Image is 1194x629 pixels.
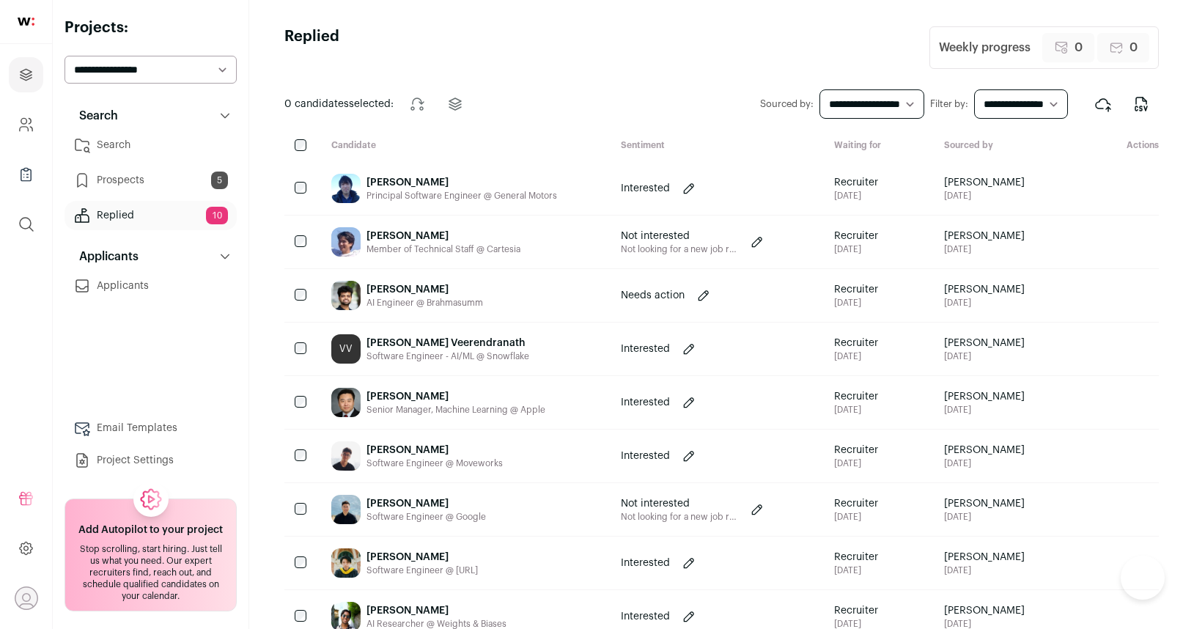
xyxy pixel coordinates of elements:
[834,389,878,404] span: Recruiter
[331,227,361,257] img: fdf96c5362077cc0f44c25e95264be1c1474948a3f9697f0432b0195a04617c4.jpg
[65,413,237,443] a: Email Templates
[944,603,1025,618] span: [PERSON_NAME]
[70,107,118,125] p: Search
[621,511,738,523] p: Not looking for a new job right now
[331,334,361,364] div: VV
[331,174,361,203] img: e7e16dd07cc6d945f5f11aad36e18551bfb7cda2810302d4a598840b7d3bc48e.jpg
[944,564,1025,576] span: [DATE]
[834,404,878,416] div: [DATE]
[944,190,1025,202] span: [DATE]
[366,190,557,202] div: Principal Software Engineer @ General Motors
[331,548,361,578] img: 3612a54ec5ecdfe0368189a820e70e15c006b7cdd267a3aa2ddce27dec3349e6.jpg
[284,99,349,109] span: 0 candidates
[9,107,43,142] a: Company and ATS Settings
[331,495,361,524] img: 2c60c53a7f3f6589d1e6cd2d0def530ab3d931f9340f74ae17163df5d75bb2e8
[621,496,738,511] p: Not interested
[621,449,670,463] p: Interested
[834,243,878,255] div: [DATE]
[320,139,609,153] div: Candidate
[944,229,1025,243] span: [PERSON_NAME]
[944,350,1025,362] span: [DATE]
[944,336,1025,350] span: [PERSON_NAME]
[944,443,1025,457] span: [PERSON_NAME]
[366,229,520,243] div: [PERSON_NAME]
[1121,556,1165,600] iframe: Help Scout Beacon - Open
[760,98,814,110] label: Sourced by:
[621,229,738,243] p: Not interested
[621,288,685,303] p: Needs action
[944,243,1025,255] span: [DATE]
[822,139,933,153] div: Waiting for
[331,281,361,310] img: 0edb88b1d6cea65edab122ba4a8be6dd0c8ab1da53d5621bbaf86251effb6f16
[944,404,1025,416] span: [DATE]
[834,282,878,297] span: Recruiter
[366,564,478,576] div: Software Engineer @ [URL]
[366,243,520,255] div: Member of Technical Staff @ Cartesia
[1075,39,1083,56] span: 0
[939,39,1031,56] div: Weekly progress
[944,282,1025,297] span: [PERSON_NAME]
[834,190,878,202] div: [DATE]
[1129,39,1138,56] span: 0
[366,175,557,190] div: [PERSON_NAME]
[18,18,34,26] img: wellfound-shorthand-0d5821cbd27db2630d0214b213865d53afaa358527fdda9d0ea32b1df1b89c2c.svg
[834,229,878,243] span: Recruiter
[621,342,670,356] p: Interested
[944,389,1025,404] span: [PERSON_NAME]
[65,446,237,475] a: Project Settings
[70,248,139,265] p: Applicants
[65,18,237,38] h2: Projects:
[621,243,738,255] p: Not looking for a new job right now
[834,350,878,362] div: [DATE]
[366,350,529,362] div: Software Engineer - AI/ML @ Snowflake
[834,550,878,564] span: Recruiter
[944,297,1025,309] span: [DATE]
[1086,87,1121,122] button: Export to ATS
[366,336,529,350] div: [PERSON_NAME] Veerendranath
[211,172,228,189] span: 5
[78,523,223,537] h2: Add Autopilot to your project
[944,550,1025,564] span: [PERSON_NAME]
[65,101,237,130] button: Search
[65,242,237,271] button: Applicants
[74,543,227,602] div: Stop scrolling, start hiring. Just tell us what you need. Our expert recruiters find, reach out, ...
[15,586,38,610] button: Open dropdown
[944,496,1025,511] span: [PERSON_NAME]
[621,556,670,570] p: Interested
[944,175,1025,190] span: [PERSON_NAME]
[9,157,43,192] a: Company Lists
[621,181,670,196] p: Interested
[366,550,478,564] div: [PERSON_NAME]
[366,389,545,404] div: [PERSON_NAME]
[1124,87,1159,122] button: Export to CSV
[284,97,394,111] span: selected:
[932,139,1077,153] div: Sourced by
[366,443,503,457] div: [PERSON_NAME]
[366,496,486,511] div: [PERSON_NAME]
[366,297,483,309] div: AI Engineer @ Brahmasumm
[9,57,43,92] a: Projects
[834,175,878,190] span: Recruiter
[366,282,483,297] div: [PERSON_NAME]
[834,457,878,469] div: [DATE]
[366,457,503,469] div: Software Engineer @ Moveworks
[1077,139,1159,153] div: Actions
[366,511,486,523] div: Software Engineer @ Google
[284,26,339,69] h1: Replied
[366,404,545,416] div: Senior Manager, Machine Learning @ Apple
[834,443,878,457] span: Recruiter
[65,201,237,230] a: Replied10
[206,207,228,224] span: 10
[65,499,237,611] a: Add Autopilot to your project Stop scrolling, start hiring. Just tell us what you need. Our exper...
[944,511,1025,523] span: [DATE]
[834,496,878,511] span: Recruiter
[609,139,822,153] div: Sentiment
[65,130,237,160] a: Search
[834,564,878,576] div: [DATE]
[944,457,1025,469] span: [DATE]
[834,336,878,350] span: Recruiter
[366,603,506,618] div: [PERSON_NAME]
[331,388,361,417] img: eea47c24cfd9e5b4c6b6cda09b42f418012949fc6aa5de11d65b128ace3c64a3
[834,603,878,618] span: Recruiter
[834,511,878,523] div: [DATE]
